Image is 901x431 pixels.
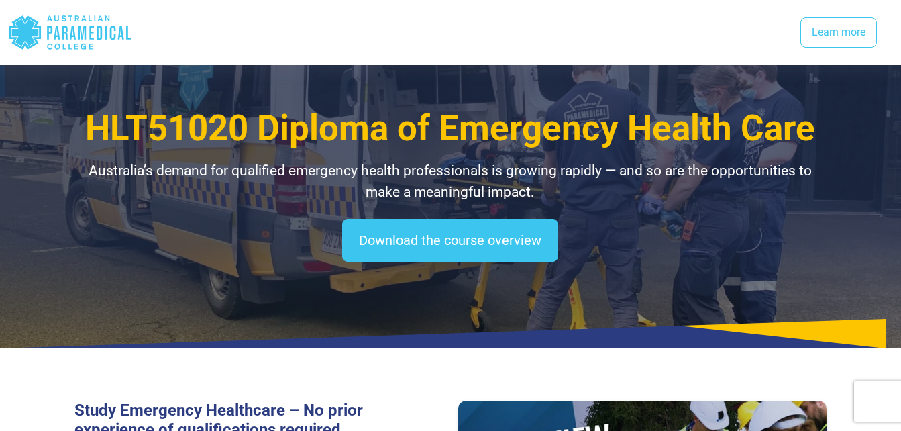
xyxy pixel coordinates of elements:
[74,160,827,203] p: Australia’s demand for qualified emergency health professionals is growing rapidly — and so are t...
[800,17,877,48] a: Learn more
[8,11,132,54] div: Australian Paramedical College
[85,107,815,149] span: HLT51020 Diploma of Emergency Health Care
[342,219,558,262] a: Download the course overview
